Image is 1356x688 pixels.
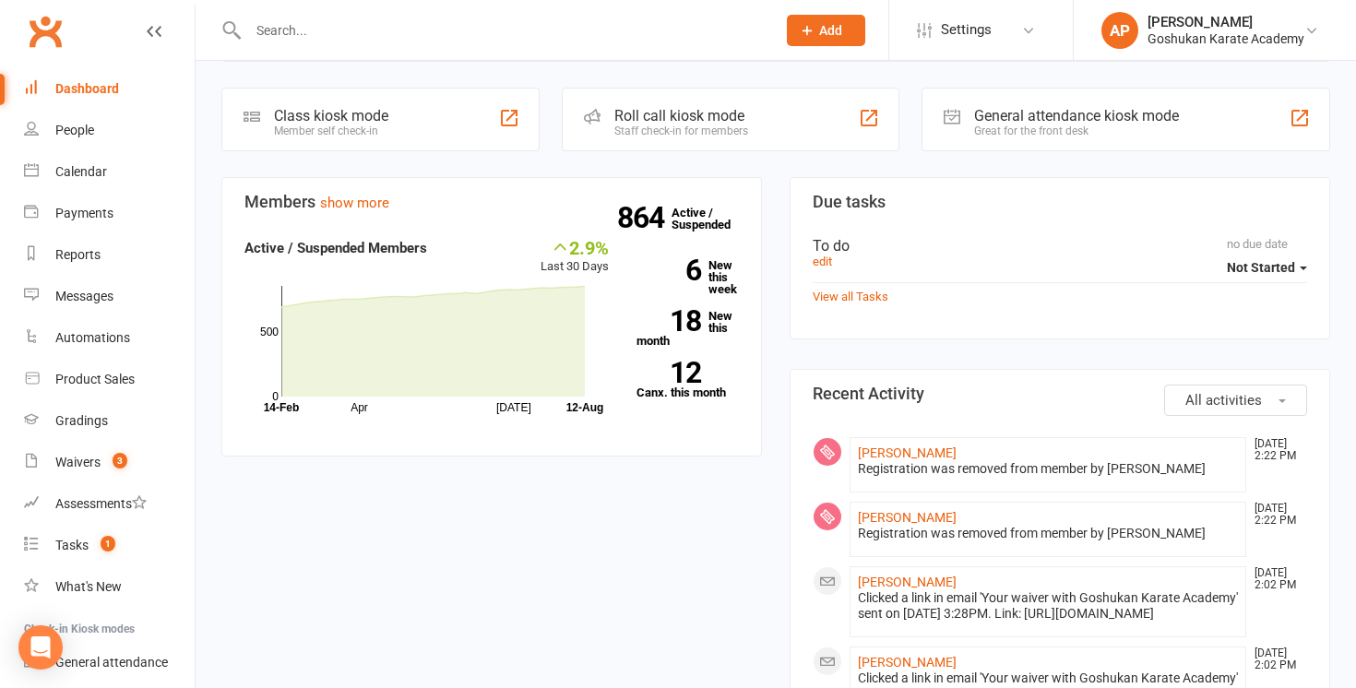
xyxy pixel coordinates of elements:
[55,372,135,386] div: Product Sales
[614,107,748,125] div: Roll call kiosk mode
[1245,438,1306,462] time: [DATE] 2:22 PM
[24,642,195,683] a: General attendance kiosk mode
[22,8,68,54] a: Clubworx
[55,164,107,179] div: Calendar
[1245,503,1306,527] time: [DATE] 2:22 PM
[1227,251,1307,284] button: Not Started
[858,526,1238,541] div: Registration was removed from member by [PERSON_NAME]
[320,195,389,211] a: show more
[243,18,763,43] input: Search...
[24,110,195,151] a: People
[24,151,195,193] a: Calendar
[974,125,1179,137] div: Great for the front desk
[24,317,195,359] a: Automations
[1185,392,1262,409] span: All activities
[1245,647,1306,671] time: [DATE] 2:02 PM
[541,237,609,257] div: 2.9%
[858,445,957,460] a: [PERSON_NAME]
[24,525,195,566] a: Tasks 1
[1101,12,1138,49] div: AP
[55,247,101,262] div: Reports
[55,538,89,552] div: Tasks
[858,575,957,589] a: [PERSON_NAME]
[18,625,63,670] div: Open Intercom Messenger
[672,193,753,244] a: 864Active / Suspended
[541,237,609,277] div: Last 30 Days
[55,455,101,469] div: Waivers
[636,359,701,386] strong: 12
[24,68,195,110] a: Dashboard
[244,193,739,211] h3: Members
[813,255,832,268] a: edit
[636,362,740,398] a: 12Canx. this month
[55,655,168,670] div: General attendance
[813,385,1307,403] h3: Recent Activity
[55,413,108,428] div: Gradings
[24,400,195,442] a: Gradings
[617,204,672,231] strong: 864
[813,290,888,303] a: View all Tasks
[858,655,957,670] a: [PERSON_NAME]
[813,237,1307,255] div: To do
[274,125,388,137] div: Member self check-in
[1245,567,1306,591] time: [DATE] 2:02 PM
[113,453,127,469] span: 3
[24,359,195,400] a: Product Sales
[24,442,195,483] a: Waivers 3
[819,23,842,38] span: Add
[55,81,119,96] div: Dashboard
[24,234,195,276] a: Reports
[614,125,748,137] div: Staff check-in for members
[858,461,1238,477] div: Registration was removed from member by [PERSON_NAME]
[858,590,1238,622] div: Clicked a link in email 'Your waiver with Goshukan Karate Academy' sent on [DATE] 3:28PM. Link: [...
[974,107,1179,125] div: General attendance kiosk mode
[24,566,195,608] a: What's New
[1164,385,1307,416] button: All activities
[244,240,427,256] strong: Active / Suspended Members
[101,536,115,552] span: 1
[55,123,94,137] div: People
[55,330,130,345] div: Automations
[55,496,147,511] div: Assessments
[636,310,740,347] a: 18New this month
[858,510,957,525] a: [PERSON_NAME]
[941,9,992,51] span: Settings
[1148,30,1304,47] div: Goshukan Karate Academy
[24,193,195,234] a: Payments
[636,259,740,295] a: 6New this week
[787,15,865,46] button: Add
[55,289,113,303] div: Messages
[813,193,1307,211] h3: Due tasks
[1227,260,1295,275] span: Not Started
[1148,14,1304,30] div: [PERSON_NAME]
[274,107,388,125] div: Class kiosk mode
[636,256,701,284] strong: 6
[55,206,113,220] div: Payments
[55,579,122,594] div: What's New
[24,276,195,317] a: Messages
[24,483,195,525] a: Assessments
[636,307,701,335] strong: 18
